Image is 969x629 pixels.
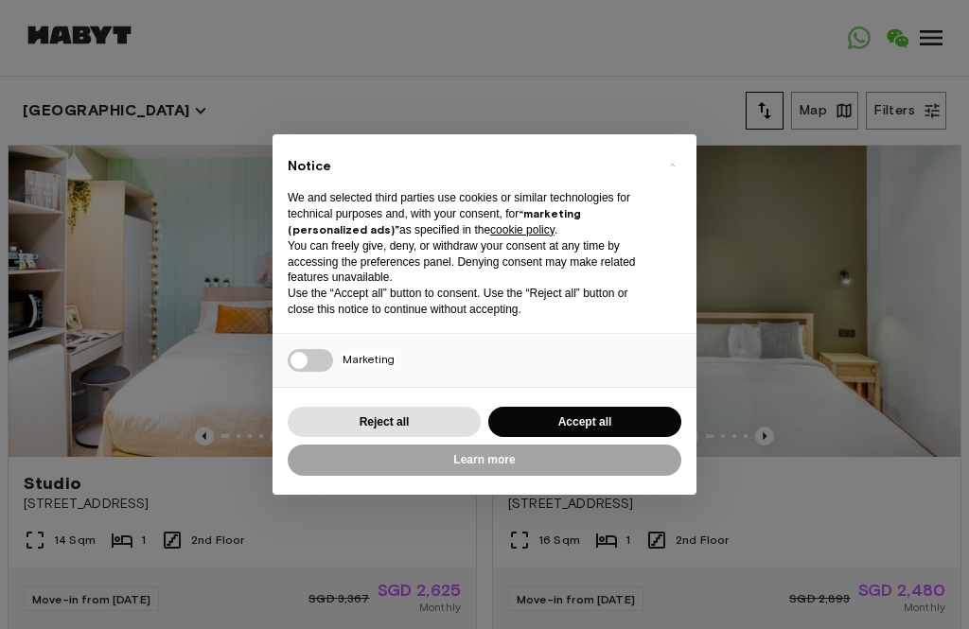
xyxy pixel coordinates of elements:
strong: “marketing (personalized ads)” [288,206,581,236]
p: We and selected third parties use cookies or similar technologies for technical purposes and, wit... [288,190,651,237]
button: Learn more [288,445,681,476]
button: Accept all [488,407,681,438]
button: Reject all [288,407,481,438]
h2: Notice [288,157,651,176]
span: × [669,153,676,176]
button: Close this notice [657,149,687,180]
a: cookie policy [490,223,555,236]
p: You can freely give, deny, or withdraw your consent at any time by accessing the preferences pane... [288,238,651,286]
p: Use the “Accept all” button to consent. Use the “Reject all” button or close this notice to conti... [288,286,651,318]
span: Marketing [343,352,395,366]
